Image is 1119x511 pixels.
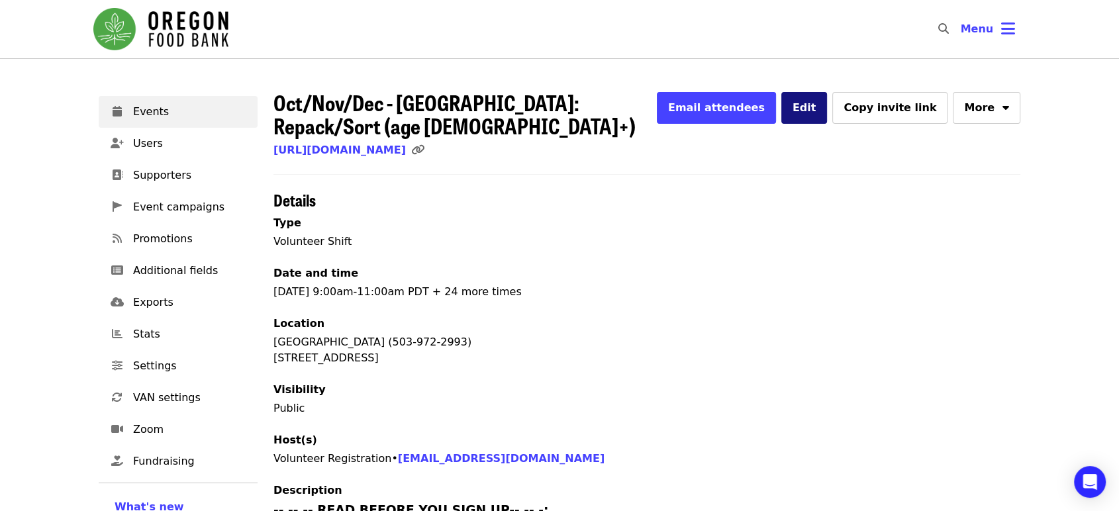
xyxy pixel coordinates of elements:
[273,216,301,229] span: Type
[112,328,122,340] i: chart-bar icon
[398,452,605,465] a: [EMAIL_ADDRESS][DOMAIN_NAME]
[133,453,247,469] span: Fundraising
[111,296,124,308] i: cloud-download icon
[113,232,122,245] i: rss icon
[112,359,122,372] i: sliders-h icon
[832,92,948,124] button: Copy invite link
[960,23,993,35] span: Menu
[1074,466,1106,498] div: Open Intercom Messenger
[273,350,1020,366] div: [STREET_ADDRESS]
[133,104,247,120] span: Events
[793,101,816,114] span: Edit
[99,255,258,287] a: Additional fields
[111,264,123,277] i: list-alt icon
[113,201,122,213] i: pennant icon
[273,87,636,141] span: Oct/Nov/Dec - [GEOGRAPHIC_DATA]: Repack/Sort (age [DEMOGRAPHIC_DATA]+)
[273,334,1020,350] div: [GEOGRAPHIC_DATA] (503-972-2993)
[133,167,247,183] span: Supporters
[273,317,324,330] span: Location
[781,92,828,124] button: Edit
[273,383,326,396] span: Visibility
[273,267,358,279] span: Date and time
[99,96,258,128] a: Events
[133,136,247,152] span: Users
[953,92,1020,124] button: More
[273,188,316,211] span: Details
[964,100,995,116] span: More
[99,318,258,350] a: Stats
[411,144,424,156] i: link icon
[99,414,258,445] a: Zoom
[133,231,247,247] span: Promotions
[113,105,122,118] i: calendar icon
[273,452,605,465] span: Volunteer Registration •
[273,144,406,156] a: [URL][DOMAIN_NAME]
[273,235,352,248] span: Volunteer Shift
[133,358,247,374] span: Settings
[99,160,258,191] a: Supporters
[111,423,123,436] i: video icon
[133,295,247,310] span: Exports
[99,223,258,255] a: Promotions
[956,13,967,45] input: Search
[133,390,247,406] span: VAN settings
[99,445,258,477] a: Fundraising
[273,434,317,446] span: Host(s)
[112,391,122,404] i: sync icon
[111,137,124,150] i: user-plus icon
[1001,19,1015,38] i: bars icon
[111,455,123,467] i: hand-holding-heart icon
[938,23,948,35] i: search icon
[99,382,258,414] a: VAN settings
[99,191,258,223] a: Event campaigns
[1002,99,1009,112] i: sort-down icon
[133,326,247,342] span: Stats
[99,287,258,318] a: Exports
[133,422,247,438] span: Zoom
[112,169,122,181] i: address-book icon
[99,128,258,160] a: Users
[273,484,342,496] span: Description
[133,263,247,279] span: Additional fields
[93,8,228,50] img: Oregon Food Bank - Home
[668,101,765,114] span: Email attendees
[133,199,247,215] span: Event campaigns
[99,350,258,382] a: Settings
[273,400,1020,416] p: Public
[844,101,936,114] span: Copy invite link
[657,92,776,124] button: Email attendees
[949,13,1026,45] button: Toggle account menu
[411,144,432,156] span: Click to copy link!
